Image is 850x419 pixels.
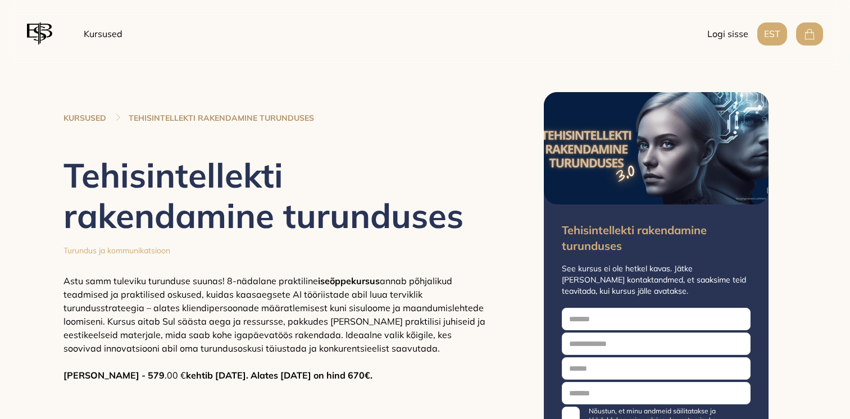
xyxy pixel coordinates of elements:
[757,22,787,45] button: EST
[63,275,318,286] span: Astu samm tuleviku turunduse suunas! 8-nädalane praktiline
[63,245,486,256] p: Turundus ja kommunikatsioon
[165,370,186,381] span: .00 €
[79,22,127,45] a: Kursused
[63,370,165,381] span: [PERSON_NAME] - 579
[27,20,52,47] img: EBS logo
[562,263,751,297] p: See kursus ei ole hetkel kavas. Jätke [PERSON_NAME] kontaktandmed, et saaksime teid teavitada, ku...
[544,92,769,204] img: TI turunduses
[186,370,372,381] span: kehtib [DATE]. Alates [DATE] on hind 670€.
[707,22,748,45] button: Logi sisse
[63,155,486,236] h1: Tehisintellekti rakendamine turunduses
[562,222,751,254] p: Tehisintellekti rakendamine turunduses
[129,112,314,124] a: TEHISINTELLEKTI RAKENDAMINE TURUNDUSES
[318,275,380,286] span: iseõppekursus
[63,112,106,124] a: KURSUSED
